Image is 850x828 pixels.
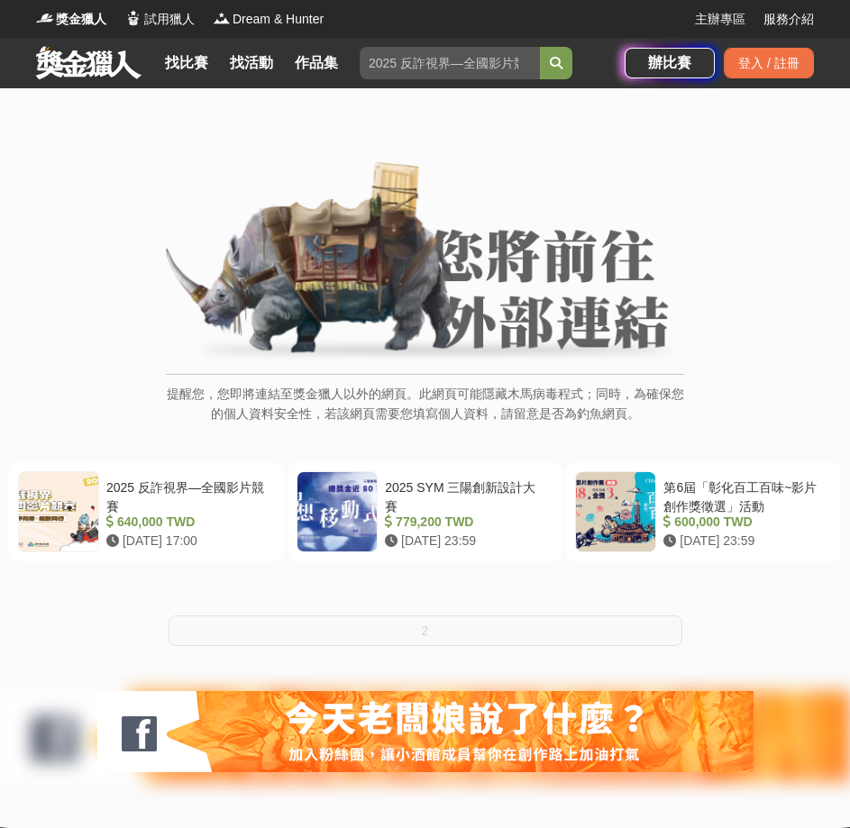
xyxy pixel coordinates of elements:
a: 2025 SYM 三陽創新設計大賽 779,200 TWD [DATE] 23:59 [288,462,562,561]
div: [DATE] 23:59 [663,532,825,550]
a: 辦比賽 [625,48,715,78]
a: 2025 反詐視界—全國影片競賽 640,000 TWD [DATE] 17:00 [9,462,284,561]
a: 第6屆「彰化百工百味~影片創作獎徵選」活動 600,000 TWD [DATE] 23:59 [566,462,841,561]
span: 試用獵人 [144,10,195,29]
a: Logo試用獵人 [124,10,195,29]
div: 640,000 TWD [106,513,268,532]
span: 獎金獵人 [56,10,106,29]
div: 779,200 TWD [385,513,546,532]
div: 登入 / 註冊 [724,48,814,78]
img: Logo [36,9,54,27]
p: 提醒您，您即將連結至獎金獵人以外的網頁。此網頁可能隱藏木馬病毒程式；同時，為確保您的個人資料安全性，若該網頁需要您填寫個人資料，請留意是否為釣魚網頁。 [166,384,684,442]
span: Dream & Hunter [233,10,324,29]
div: 2025 SYM 三陽創新設計大賽 [385,478,546,513]
a: 主辦專區 [695,10,745,29]
input: 2025 反詐視界—全國影片競賽 [360,47,540,79]
a: 找比賽 [158,50,215,76]
a: 作品集 [288,50,345,76]
a: 服務介紹 [763,10,814,29]
a: LogoDream & Hunter [213,10,324,29]
div: 2025 反詐視界—全國影片競賽 [106,478,268,513]
img: External Link Banner [166,161,684,365]
a: Logo獎金獵人 [36,10,106,29]
img: Logo [124,9,142,27]
div: [DATE] 23:59 [385,532,546,550]
a: 找活動 [223,50,280,76]
div: [DATE] 17:00 [106,532,268,550]
button: 2 [169,615,682,646]
div: 600,000 TWD [663,513,825,532]
img: 2cfb03ac-2529-4e41-94b1-56e51b5e0b3a.png [97,691,754,772]
div: 第6屆「彰化百工百味~影片創作獎徵選」活動 [663,478,825,513]
img: Logo [213,9,231,27]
